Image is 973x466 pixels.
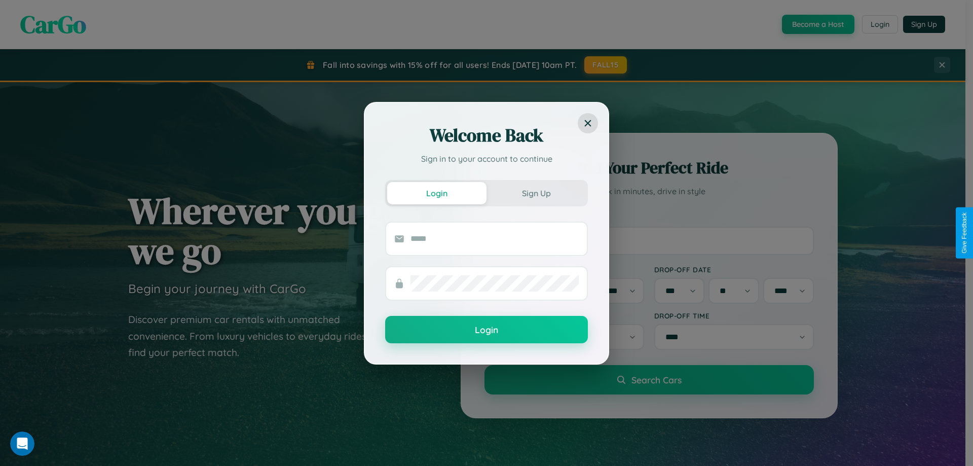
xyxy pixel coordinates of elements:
[961,212,968,254] div: Give Feedback
[486,182,586,204] button: Sign Up
[385,316,588,343] button: Login
[385,123,588,148] h2: Welcome Back
[10,432,34,456] iframe: Intercom live chat
[387,182,486,204] button: Login
[385,153,588,165] p: Sign in to your account to continue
